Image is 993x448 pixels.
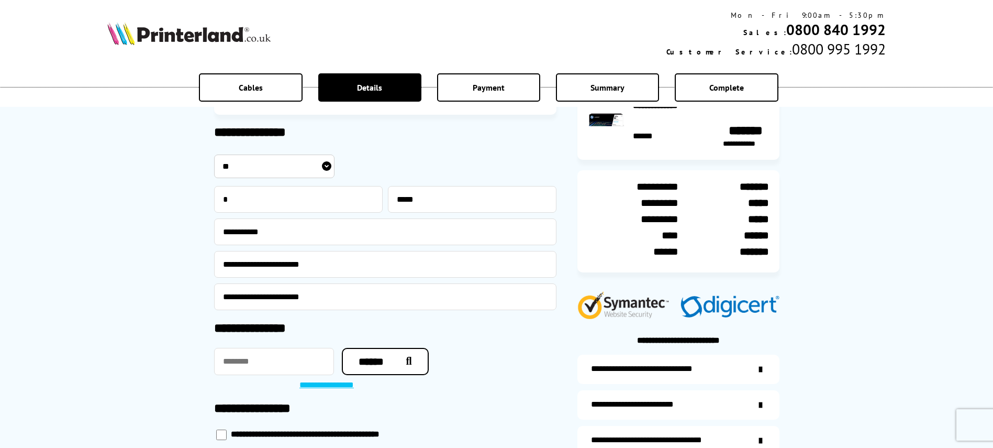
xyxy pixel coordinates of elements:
span: Complete [709,82,744,93]
img: Printerland Logo [107,22,271,45]
a: items-arrive [577,390,779,420]
span: Details [357,82,382,93]
span: Customer Service: [666,47,792,57]
span: Summary [590,82,624,93]
span: Sales: [743,28,786,37]
span: 0800 995 1992 [792,39,886,59]
a: additional-ink [577,355,779,384]
a: 0800 840 1992 [786,20,886,39]
span: Payment [473,82,505,93]
div: Mon - Fri 9:00am - 5:30pm [666,10,886,20]
span: Cables [239,82,263,93]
